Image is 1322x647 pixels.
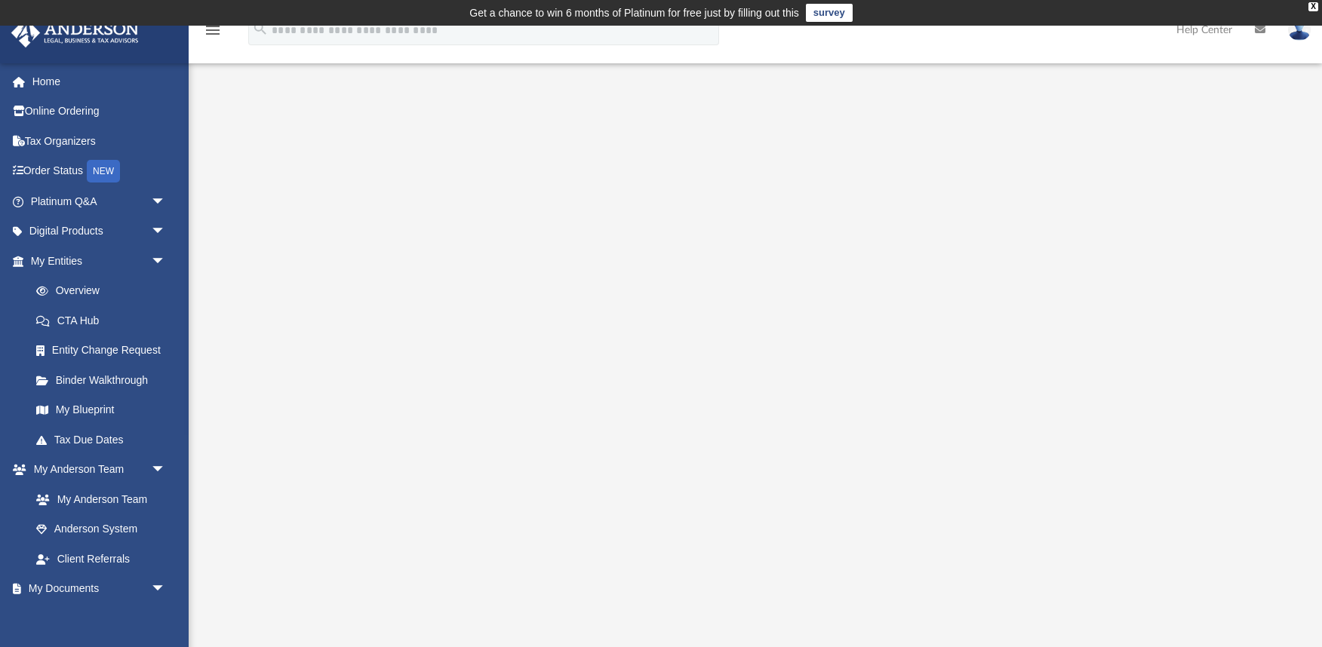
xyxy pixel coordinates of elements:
[11,156,189,187] a: Order StatusNEW
[87,160,120,182] div: NEW
[11,97,189,127] a: Online Ordering
[21,336,189,366] a: Entity Change Request
[11,126,189,156] a: Tax Organizers
[21,544,181,574] a: Client Referrals
[11,216,189,247] a: Digital Productsarrow_drop_down
[11,455,181,485] a: My Anderson Teamarrow_drop_down
[21,365,189,395] a: Binder Walkthrough
[151,186,181,217] span: arrow_drop_down
[21,395,181,425] a: My Blueprint
[151,216,181,247] span: arrow_drop_down
[1288,19,1311,41] img: User Pic
[151,574,181,605] span: arrow_drop_down
[21,276,189,306] a: Overview
[11,246,189,276] a: My Entitiesarrow_drop_down
[21,425,189,455] a: Tax Due Dates
[21,484,174,514] a: My Anderson Team
[151,455,181,486] span: arrow_drop_down
[252,20,269,37] i: search
[1308,2,1318,11] div: close
[11,574,181,604] a: My Documentsarrow_drop_down
[7,18,143,48] img: Anderson Advisors Platinum Portal
[11,66,189,97] a: Home
[806,4,853,22] a: survey
[21,514,181,544] a: Anderson System
[151,246,181,277] span: arrow_drop_down
[21,305,189,336] a: CTA Hub
[204,29,222,39] a: menu
[11,186,189,216] a: Platinum Q&Aarrow_drop_down
[204,21,222,39] i: menu
[469,4,799,22] div: Get a chance to win 6 months of Platinum for free just by filling out this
